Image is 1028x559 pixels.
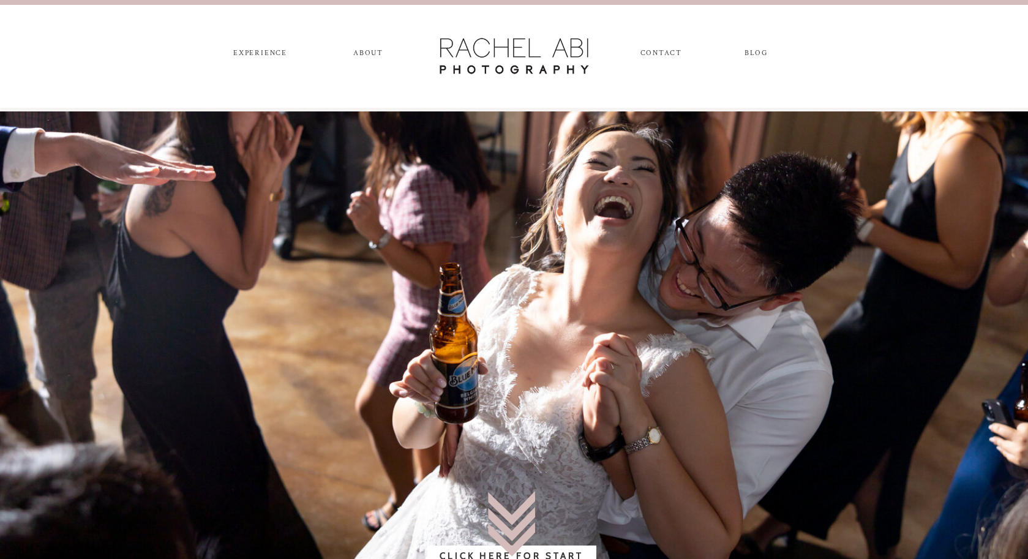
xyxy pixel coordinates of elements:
[351,49,386,62] a: ABOUT
[734,49,779,62] a: blog
[640,49,681,62] a: CONTACT
[228,49,293,62] a: experience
